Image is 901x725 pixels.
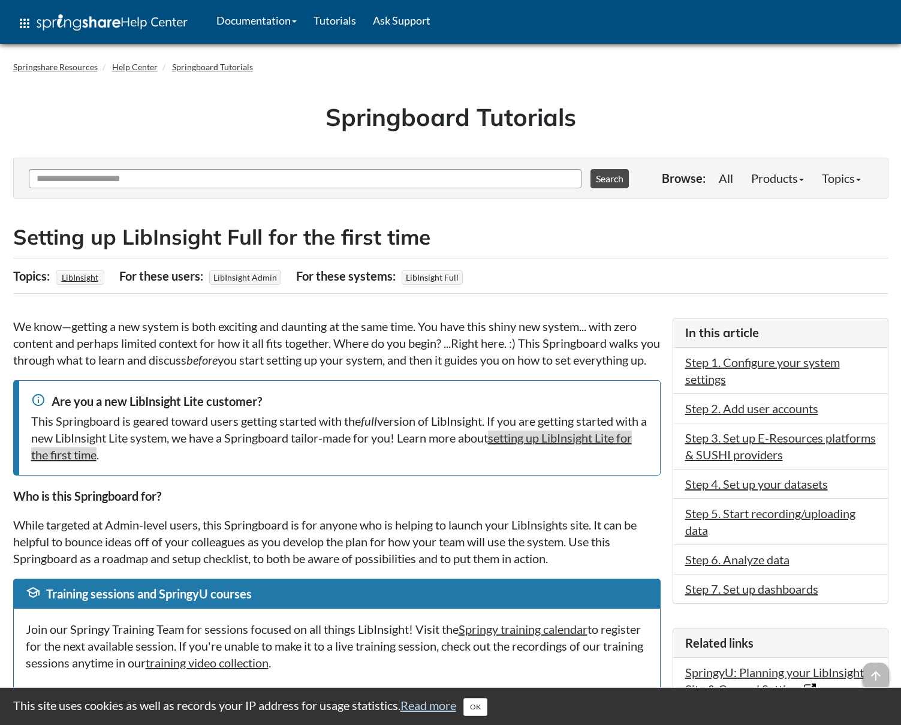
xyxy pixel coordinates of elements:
h1: Springboard Tutorials [22,100,879,134]
a: Step 5. Start recording/uploading data [685,506,855,537]
p: And for a self-guided, deep dive into getting started with LibInsight, see our SpringyU course! [26,683,648,717]
span: Related links [685,636,754,650]
p: While targeted at Admin-level users, this Springboard is for anyone who is helping to launch your... [13,516,661,567]
a: training video collection [146,655,269,670]
a: Step 1. Configure your system settings [685,355,840,386]
span: Help Center [120,14,188,29]
a: Documentation [208,5,305,35]
button: Search [590,169,629,188]
div: For these systems: [296,264,399,287]
em: before [186,353,218,367]
a: Help Center [112,62,158,72]
button: Close [463,698,487,716]
a: arrow_upward [863,664,889,678]
a: All [710,166,742,190]
em: full [361,414,377,428]
div: This Springboard is geared toward users getting started with the version of LibInsight. If you ar... [31,413,648,463]
a: Step 6. Analyze data [685,552,789,567]
a: Step 4. Set up your datasets [685,477,828,491]
span: LibInsight Full [402,270,463,285]
a: Springboard Tutorials [172,62,253,72]
p: Browse: [662,170,706,186]
div: For these users: [119,264,206,287]
a: Step 3. Set up E-Resources platforms & SUSHI providers [685,431,876,462]
div: This site uses cookies as well as records your IP address for usage statistics. [1,697,900,716]
a: Ask Support [364,5,439,35]
a: Tutorials [305,5,364,35]
p: We know—getting a new system is both exciting and daunting at the same time. You have this shiny ... [13,318,661,368]
span: arrow_upward [863,663,889,689]
div: Are you a new LibInsight Lite customer? [31,393,648,410]
span: info [31,393,46,407]
span: school [26,585,40,600]
strong: Who is this Springboard for? [13,489,161,503]
span: LibInsight Admin [209,270,281,285]
span: Training sessions and SpringyU courses [46,586,252,601]
a: SpringyU: Planning your LibInsight Site & General Settings [685,665,864,696]
a: apps Help Center [9,5,196,41]
a: Step 2. Add user accounts [685,401,818,416]
h3: In this article [685,324,876,341]
a: LibInsight [60,269,100,286]
a: Read more [400,698,456,712]
a: Springy training calendar [459,622,587,636]
span: apps [17,16,32,31]
a: Products [742,166,813,190]
a: Springshare Resources [13,62,98,72]
h2: Setting up LibInsight Full for the first time [13,222,888,252]
a: Step 7. Set up dashboards [685,582,818,596]
p: Join our Springy Training Team for sessions focused on all things LibInsight! Visit the to regist... [26,621,648,671]
a: Topics [813,166,870,190]
img: Springshare [37,14,120,31]
div: Topics: [13,264,53,287]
